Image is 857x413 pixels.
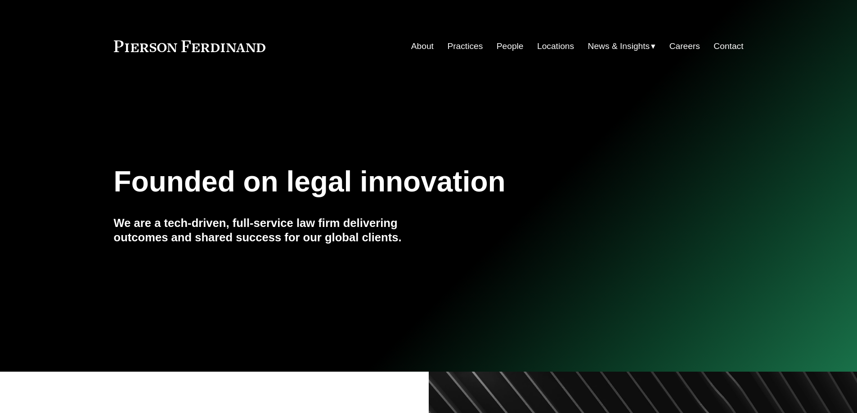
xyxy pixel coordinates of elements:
a: Contact [713,38,743,55]
a: Practices [447,38,483,55]
a: People [497,38,524,55]
a: Locations [537,38,574,55]
a: folder dropdown [588,38,656,55]
a: About [411,38,434,55]
h1: Founded on legal innovation [114,165,639,198]
h4: We are a tech-driven, full-service law firm delivering outcomes and shared success for our global... [114,216,429,245]
a: Careers [669,38,700,55]
span: News & Insights [588,39,650,54]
